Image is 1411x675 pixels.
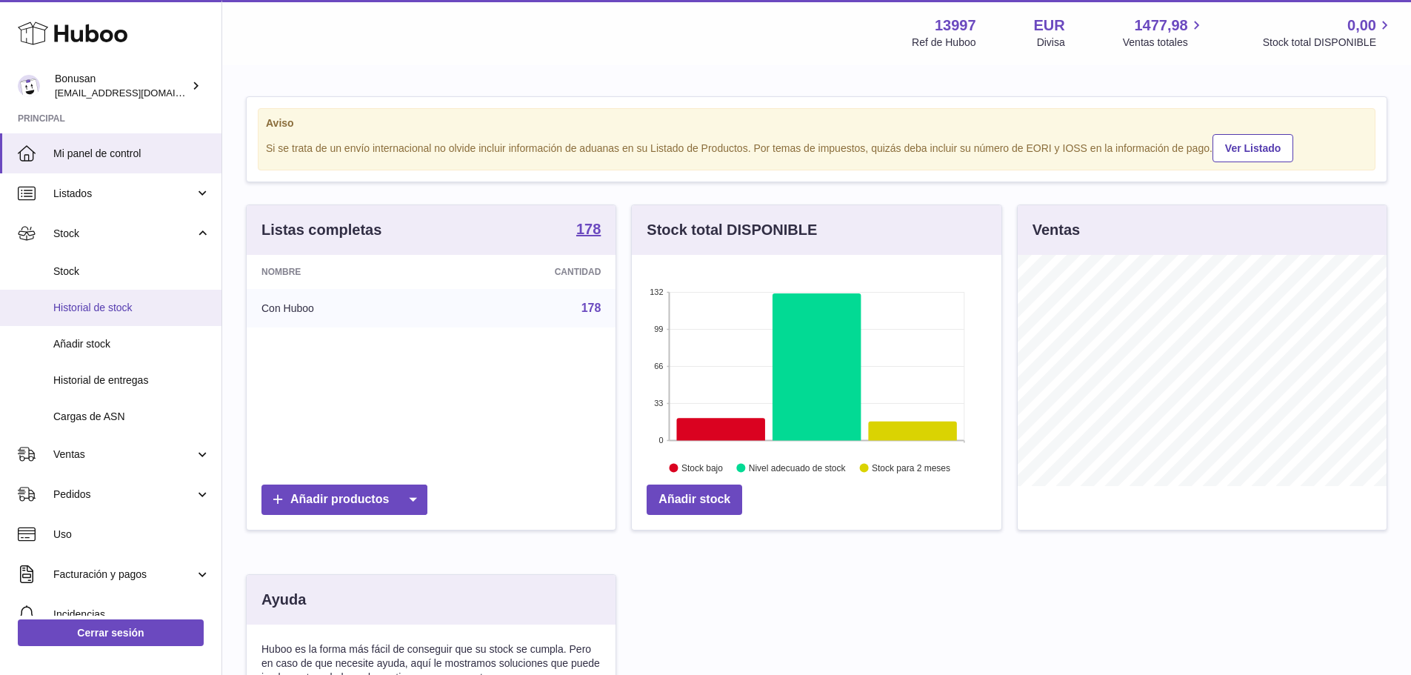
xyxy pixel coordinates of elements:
text: Stock para 2 meses [872,463,950,473]
a: Ver Listado [1212,134,1293,162]
a: 178 [581,302,601,314]
text: 33 [655,399,664,408]
span: Stock total DISPONIBLE [1263,36,1393,50]
strong: 178 [576,222,601,236]
text: Nivel adecuado de stock [749,463,847,473]
strong: 13997 [935,16,976,36]
td: Con Huboo [247,289,438,327]
span: Stock [53,265,210,279]
span: [EMAIL_ADDRESS][DOMAIN_NAME] [55,87,218,99]
div: Bonusan [55,72,188,100]
span: Cargas de ASN [53,410,210,424]
th: Nombre [247,255,438,289]
span: Mi panel de control [53,147,210,161]
th: Cantidad [438,255,616,289]
div: Divisa [1037,36,1065,50]
span: 0,00 [1347,16,1376,36]
h3: Stock total DISPONIBLE [647,220,817,240]
span: Pedidos [53,488,195,502]
strong: EUR [1034,16,1065,36]
a: 1477,98 Ventas totales [1123,16,1205,50]
div: Si se trata de un envío internacional no olvide incluir información de aduanas en su Listado de P... [266,132,1367,162]
text: 0 [659,436,664,445]
span: Incidencias [53,608,210,622]
a: Añadir productos [261,485,427,515]
span: Stock [53,227,195,241]
text: Stock bajo [681,463,723,473]
span: Historial de stock [53,301,210,315]
img: info@bonusan.es [18,75,40,97]
h3: Ayuda [261,590,306,610]
span: 1477,98 [1134,16,1187,36]
span: Ventas totales [1123,36,1205,50]
span: Uso [53,528,210,542]
a: Cerrar sesión [18,619,204,646]
div: Ref de Huboo [912,36,975,50]
h3: Listas completas [261,220,381,240]
text: 66 [655,362,664,370]
h3: Ventas [1033,220,1080,240]
span: Listados [53,187,195,201]
text: 132 [650,287,663,296]
strong: Aviso [266,116,1367,130]
span: Facturación y pagos [53,568,195,582]
a: 178 [576,222,601,239]
span: Añadir stock [53,337,210,351]
a: 0,00 Stock total DISPONIBLE [1263,16,1393,50]
text: 99 [655,325,664,333]
span: Ventas [53,448,195,462]
span: Historial de entregas [53,373,210,388]
a: Añadir stock [647,485,742,515]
